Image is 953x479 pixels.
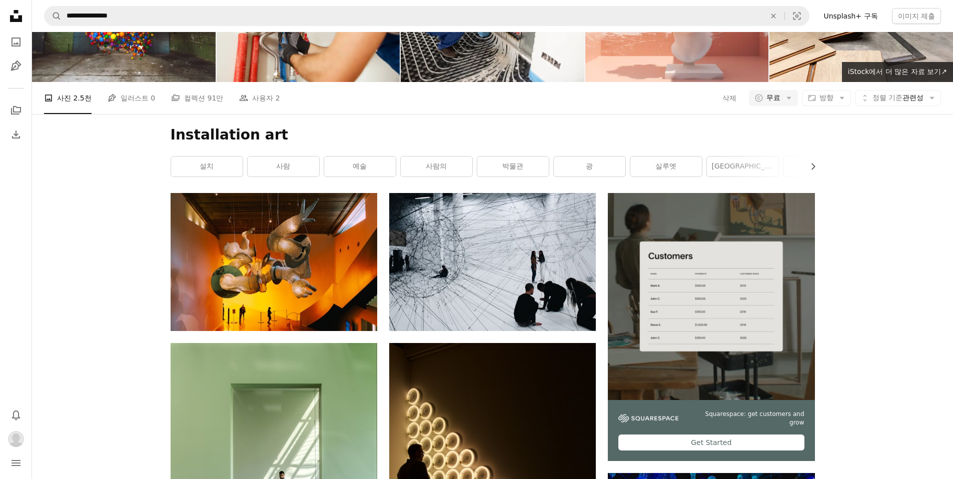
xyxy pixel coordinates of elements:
a: 일러스트 [6,56,26,76]
a: 다운로드 내역 [6,124,26,144]
a: 바닥에 앉아있는 사람들의 그룹 [389,257,596,266]
a: 사람 [248,156,319,176]
button: 정렬 기준관련성 [855,90,941,106]
button: Unsplash 검색 [45,6,62,25]
a: 컬렉션 [6,100,26,120]
button: 메뉴 [6,453,26,473]
span: 0 [151,92,155,103]
button: 삭제 [722,90,737,106]
a: 설치 [171,156,243,176]
img: 회색과 흰색 코끼리 입상 [171,193,377,330]
span: Squarespace: get customers and grow [690,410,804,427]
a: 사람의 [401,156,472,176]
a: 홈 — Unsplash [6,6,26,28]
img: file-1747939142011-51e5cc87e3c9 [618,414,678,423]
a: [GEOGRAPHIC_DATA] [707,156,778,176]
img: 사용자 bak hyeonhui의 아바타 [8,431,24,447]
button: 시각적 검색 [785,6,809,25]
button: 무료 [749,90,798,106]
a: 사용자 2 [239,82,280,114]
a: iStock에서 더 많은 자료 보기↗ [842,62,953,82]
button: 삭제 [762,6,784,25]
span: 무료 [766,93,780,103]
button: 알림 [6,405,26,425]
h1: Installation art [171,126,815,144]
button: 프로필 [6,429,26,449]
a: Squarespace: get customers and growGet Started [608,193,814,461]
a: 박물관 [477,156,549,176]
a: 일러스트 0 [108,82,155,114]
button: 방향 [802,90,851,106]
a: 예술 [324,156,396,176]
a: 설치 미술 [783,156,855,176]
a: 사진 [6,32,26,52]
img: file-1747939376688-baf9a4a454ffimage [608,193,814,399]
form: 사이트 전체에서 이미지 찾기 [44,6,809,26]
a: 광 [554,156,625,176]
a: 컬렉션 91만 [171,82,223,114]
span: 방향 [819,93,833,101]
span: 정렬 기준 [872,93,902,101]
a: 실루엣 [630,156,702,176]
button: 목록을 오른쪽으로 스크롤 [804,156,815,176]
img: 바닥에 앉아있는 사람들의 그룹 [389,193,596,330]
span: 91만 [208,92,224,103]
span: iStock에서 더 많은 자료 보기 ↗ [848,67,947,75]
div: Get Started [618,434,804,450]
span: 2 [276,92,280,103]
span: 관련성 [872,93,923,103]
a: Unsplash+ 구독 [817,8,883,24]
a: 회색과 흰색 코끼리 입상 [171,257,377,266]
button: 이미지 제출 [892,8,941,24]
